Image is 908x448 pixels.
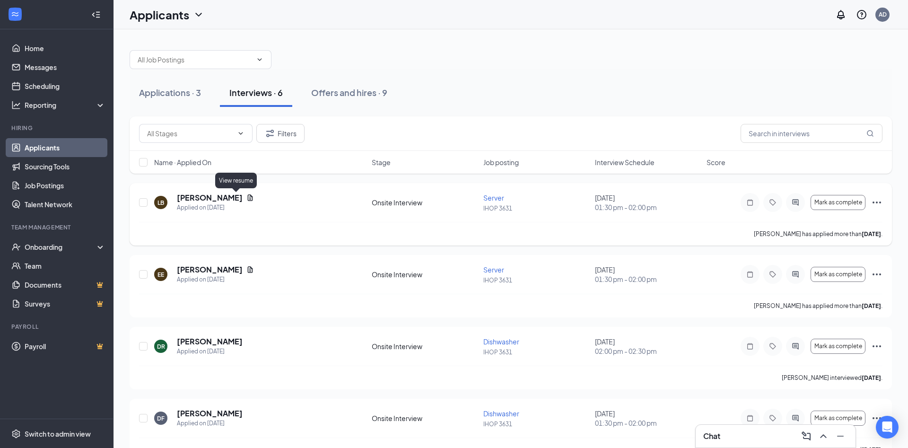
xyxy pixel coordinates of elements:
div: [DATE] [595,337,701,356]
svg: Ellipses [871,197,882,208]
svg: ActiveChat [790,414,801,422]
svg: Note [744,414,756,422]
div: Onsite Interview [372,342,478,351]
div: Open Intercom Messenger [876,416,899,439]
svg: ChevronDown [193,9,204,20]
a: Talent Network [25,195,105,214]
div: LB [157,199,164,207]
svg: ChevronDown [237,130,244,137]
p: [PERSON_NAME] has applied more than . [754,302,882,310]
svg: Tag [767,343,778,350]
div: [DATE] [595,409,701,428]
h5: [PERSON_NAME] [177,264,243,275]
a: DocumentsCrown [25,275,105,294]
div: Onboarding [25,242,97,252]
input: All Stages [147,128,233,139]
button: ChevronUp [816,429,831,444]
div: EE [157,271,164,279]
svg: Note [744,271,756,278]
svg: Analysis [11,100,21,110]
svg: Settings [11,429,21,439]
div: Applications · 3 [139,87,201,98]
svg: ActiveChat [790,271,801,278]
p: IHOP 3631 [483,276,589,284]
a: SurveysCrown [25,294,105,313]
svg: ComposeMessage [801,430,812,442]
h5: [PERSON_NAME] [177,193,243,203]
h5: [PERSON_NAME] [177,336,243,347]
div: View resume [215,173,257,188]
b: [DATE] [862,374,881,381]
span: Score [707,158,725,167]
svg: Tag [767,271,778,278]
div: Interviews · 6 [229,87,283,98]
svg: Collapse [91,10,101,19]
svg: ActiveChat [790,343,801,350]
svg: Tag [767,199,778,206]
div: DR [157,343,165,351]
svg: Document [246,194,254,202]
div: Onsite Interview [372,198,478,207]
div: Hiring [11,124,104,132]
p: IHOP 3631 [483,204,589,212]
div: Applied on [DATE] [177,203,254,212]
svg: WorkstreamLogo [10,9,20,19]
b: [DATE] [862,302,881,309]
svg: Notifications [835,9,847,20]
span: 02:00 pm - 02:30 pm [595,346,701,356]
span: Mark as complete [814,271,862,278]
div: Offers and hires · 9 [311,87,387,98]
input: All Job Postings [138,54,252,65]
div: [DATE] [595,193,701,212]
div: DF [157,414,165,422]
svg: Tag [767,414,778,422]
svg: Note [744,199,756,206]
button: Mark as complete [811,195,865,210]
button: ComposeMessage [799,429,814,444]
span: Dishwasher [483,409,519,418]
svg: Document [246,266,254,273]
p: [PERSON_NAME] interviewed . [782,374,882,382]
b: [DATE] [862,230,881,237]
div: Team Management [11,223,104,231]
div: [DATE] [595,265,701,284]
button: Mark as complete [811,339,865,354]
a: Applicants [25,138,105,157]
h5: [PERSON_NAME] [177,408,243,419]
span: Stage [372,158,391,167]
div: Applied on [DATE] [177,275,254,284]
span: Server [483,193,504,202]
svg: QuestionInfo [856,9,867,20]
a: Team [25,256,105,275]
p: [PERSON_NAME] has applied more than . [754,230,882,238]
div: Switch to admin view [25,429,91,439]
svg: Ellipses [871,269,882,280]
div: AD [879,10,887,18]
a: Sourcing Tools [25,157,105,176]
a: Job Postings [25,176,105,195]
span: Interview Schedule [595,158,655,167]
p: IHOP 3631 [483,420,589,428]
svg: Note [744,343,756,350]
span: Mark as complete [814,343,862,350]
span: Mark as complete [814,199,862,206]
div: Reporting [25,100,106,110]
svg: Ellipses [871,413,882,424]
div: Onsite Interview [372,270,478,279]
h1: Applicants [130,7,189,23]
svg: UserCheck [11,242,21,252]
svg: ChevronUp [818,430,829,442]
h3: Chat [703,431,720,441]
input: Search in interviews [741,124,882,143]
span: Dishwasher [483,337,519,346]
svg: MagnifyingGlass [866,130,874,137]
span: Server [483,265,504,274]
span: Mark as complete [814,415,862,422]
span: Name · Applied On [154,158,211,167]
span: Job posting [483,158,519,167]
a: PayrollCrown [25,337,105,356]
div: Payroll [11,323,104,331]
button: Filter Filters [256,124,305,143]
a: Messages [25,58,105,77]
span: 01:30 pm - 02:00 pm [595,274,701,284]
